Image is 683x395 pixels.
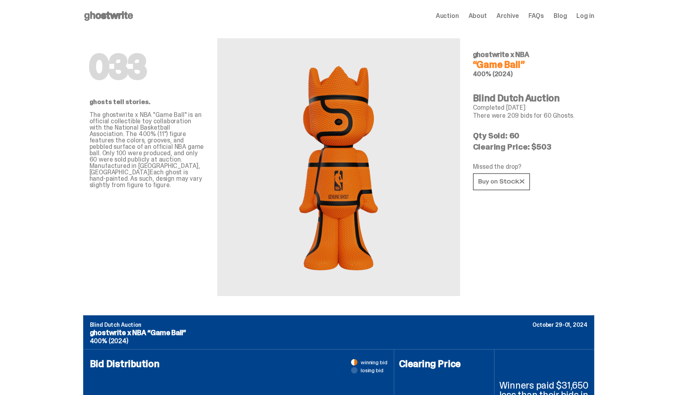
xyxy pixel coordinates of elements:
[473,60,588,69] h4: “Game Ball”
[473,143,588,151] p: Clearing Price: $503
[89,99,205,105] p: ghosts tell stories.
[532,322,587,328] p: October 29-01, 2024
[473,164,588,170] p: Missed the drop?
[361,359,387,365] span: winning bid
[89,51,205,83] h1: 033
[473,132,588,140] p: Qty Sold: 60
[473,105,588,111] p: Completed [DATE]
[473,113,588,119] p: There were 209 bids for 60 Ghosts.
[576,13,594,19] a: Log in
[90,359,387,394] h4: Bid Distribution
[89,112,205,188] p: The ghostwrite x NBA "Game Ball" is an official collectible toy collaboration with the National B...
[473,93,588,103] h4: Blind Dutch Auction
[554,13,567,19] a: Blog
[496,13,519,19] a: Archive
[473,70,513,78] span: 400% (2024)
[90,329,588,336] p: ghostwrite x NBA “Game Ball”
[469,13,487,19] a: About
[436,13,459,19] a: Auction
[291,57,386,277] img: NBA&ldquo;Game Ball&rdquo;
[528,13,544,19] a: FAQs
[361,367,383,373] span: losing bid
[399,359,489,369] h4: Clearing Price
[473,50,529,59] span: ghostwrite x NBA
[90,337,128,345] span: 400% (2024)
[90,322,588,328] p: Blind Dutch Auction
